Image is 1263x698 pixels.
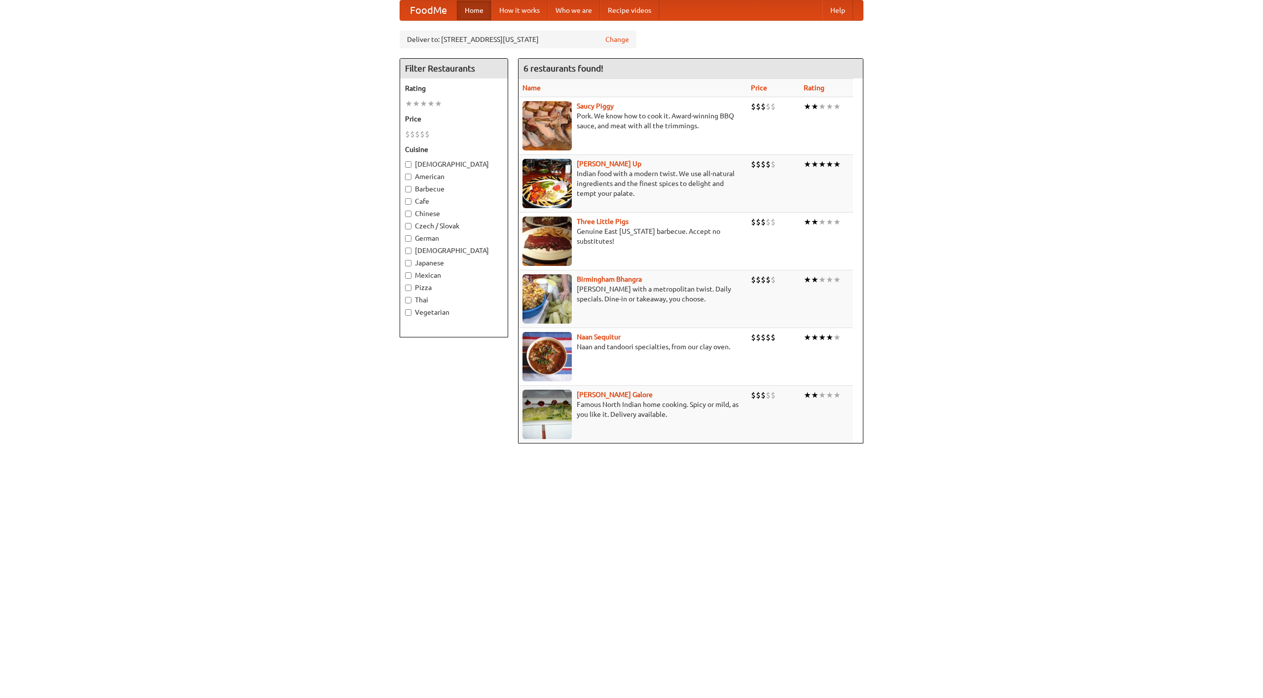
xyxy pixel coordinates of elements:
[766,159,771,170] li: $
[756,159,761,170] li: $
[826,101,833,112] li: ★
[427,98,435,109] li: ★
[766,101,771,112] li: $
[771,390,776,401] li: $
[811,332,818,343] li: ★
[405,233,503,243] label: German
[833,217,841,227] li: ★
[766,332,771,343] li: $
[405,172,503,182] label: American
[811,217,818,227] li: ★
[577,218,629,225] a: Three Little Pigs
[522,284,743,304] p: [PERSON_NAME] with a metropolitan twist. Daily specials. Dine-in or takeaway, you choose.
[523,64,603,73] ng-pluralize: 6 restaurants found!
[766,217,771,227] li: $
[522,101,572,150] img: saucy.jpg
[761,217,766,227] li: $
[522,111,743,131] p: Pork. We know how to cook it. Award-winning BBQ sauce, and meat with all the trimmings.
[804,390,811,401] li: ★
[522,274,572,324] img: bhangra.jpg
[605,35,629,44] a: Change
[826,332,833,343] li: ★
[405,161,411,168] input: [DEMOGRAPHIC_DATA]
[826,390,833,401] li: ★
[761,159,766,170] li: $
[761,332,766,343] li: $
[400,0,457,20] a: FoodMe
[766,274,771,285] li: $
[577,102,614,110] a: Saucy Piggy
[751,217,756,227] li: $
[405,246,503,256] label: [DEMOGRAPHIC_DATA]
[405,186,411,192] input: Barbecue
[811,159,818,170] li: ★
[522,169,743,198] p: Indian food with a modern twist. We use all-natural ingredients and the finest spices to delight ...
[522,400,743,419] p: Famous North Indian home cooking. Spicy or mild, as you like it. Delivery available.
[756,332,761,343] li: $
[577,160,641,168] a: [PERSON_NAME] Up
[751,159,756,170] li: $
[822,0,853,20] a: Help
[756,274,761,285] li: $
[577,333,621,341] a: Naan Sequitur
[405,211,411,217] input: Chinese
[405,258,503,268] label: Japanese
[405,223,411,229] input: Czech / Slovak
[804,84,824,92] a: Rating
[771,274,776,285] li: $
[771,101,776,112] li: $
[522,217,572,266] img: littlepigs.jpg
[804,159,811,170] li: ★
[405,129,410,140] li: $
[833,332,841,343] li: ★
[412,98,420,109] li: ★
[420,98,427,109] li: ★
[818,332,826,343] li: ★
[400,59,508,78] h4: Filter Restaurants
[491,0,548,20] a: How it works
[405,114,503,124] h5: Price
[415,129,420,140] li: $
[771,332,776,343] li: $
[522,159,572,208] img: curryup.jpg
[600,0,659,20] a: Recipe videos
[405,221,503,231] label: Czech / Slovak
[405,285,411,291] input: Pizza
[577,391,653,399] a: [PERSON_NAME] Galore
[405,235,411,242] input: German
[405,297,411,303] input: Thai
[818,217,826,227] li: ★
[410,129,415,140] li: $
[405,83,503,93] h5: Rating
[405,309,411,316] input: Vegetarian
[405,98,412,109] li: ★
[405,270,503,280] label: Mexican
[405,283,503,293] label: Pizza
[766,390,771,401] li: $
[756,101,761,112] li: $
[818,101,826,112] li: ★
[435,98,442,109] li: ★
[405,145,503,154] h5: Cuisine
[577,275,642,283] b: Birmingham Bhangra
[405,260,411,266] input: Japanese
[405,198,411,205] input: Cafe
[522,390,572,439] img: currygalore.jpg
[804,332,811,343] li: ★
[405,295,503,305] label: Thai
[405,272,411,279] input: Mexican
[818,274,826,285] li: ★
[811,274,818,285] li: ★
[756,390,761,401] li: $
[751,332,756,343] li: $
[818,390,826,401] li: ★
[826,274,833,285] li: ★
[771,159,776,170] li: $
[522,84,541,92] a: Name
[756,217,761,227] li: $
